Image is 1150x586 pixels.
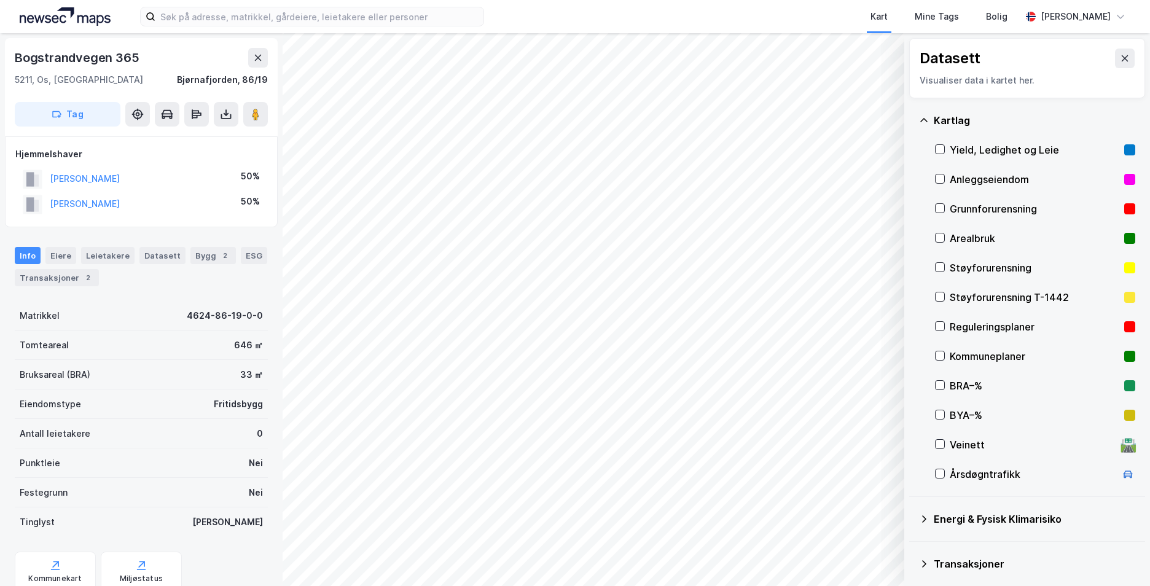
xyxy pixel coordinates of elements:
[950,437,1116,452] div: Veinett
[1041,9,1111,24] div: [PERSON_NAME]
[950,143,1119,157] div: Yield, Ledighet og Leie
[249,485,263,500] div: Nei
[1120,437,1136,453] div: 🛣️
[1089,527,1150,586] iframe: Chat Widget
[20,338,69,353] div: Tomteareal
[241,169,260,184] div: 50%
[20,397,81,412] div: Eiendomstype
[15,269,99,286] div: Transaksjoner
[20,456,60,471] div: Punktleie
[257,426,263,441] div: 0
[155,7,483,26] input: Søk på adresse, matrikkel, gårdeiere, leietakere eller personer
[920,49,980,68] div: Datasett
[120,574,163,584] div: Miljøstatus
[241,247,267,264] div: ESG
[187,308,263,323] div: 4624-86-19-0-0
[950,260,1119,275] div: Støyforurensning
[950,408,1119,423] div: BYA–%
[15,48,141,68] div: Bogstrandvegen 365
[20,485,68,500] div: Festegrunn
[219,249,231,262] div: 2
[82,272,94,284] div: 2
[15,147,267,162] div: Hjemmelshaver
[190,247,236,264] div: Bygg
[915,9,959,24] div: Mine Tags
[20,7,111,26] img: logo.a4113a55bc3d86da70a041830d287a7e.svg
[20,426,90,441] div: Antall leietakere
[870,9,888,24] div: Kart
[950,378,1119,393] div: BRA–%
[241,194,260,209] div: 50%
[234,338,263,353] div: 646 ㎡
[950,467,1116,482] div: Årsdøgntrafikk
[177,72,268,87] div: Bjørnafjorden, 86/19
[249,456,263,471] div: Nei
[15,72,143,87] div: 5211, Os, [GEOGRAPHIC_DATA]
[934,512,1135,526] div: Energi & Fysisk Klimarisiko
[45,247,76,264] div: Eiere
[139,247,186,264] div: Datasett
[950,231,1119,246] div: Arealbruk
[20,308,60,323] div: Matrikkel
[81,247,135,264] div: Leietakere
[986,9,1007,24] div: Bolig
[920,73,1135,88] div: Visualiser data i kartet her.
[950,201,1119,216] div: Grunnforurensning
[934,557,1135,571] div: Transaksjoner
[950,319,1119,334] div: Reguleringsplaner
[15,102,120,127] button: Tag
[28,574,82,584] div: Kommunekart
[240,367,263,382] div: 33 ㎡
[214,397,263,412] div: Fritidsbygg
[20,367,90,382] div: Bruksareal (BRA)
[20,515,55,529] div: Tinglyst
[950,172,1119,187] div: Anleggseiendom
[15,247,41,264] div: Info
[950,290,1119,305] div: Støyforurensning T-1442
[934,113,1135,128] div: Kartlag
[192,515,263,529] div: [PERSON_NAME]
[950,349,1119,364] div: Kommuneplaner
